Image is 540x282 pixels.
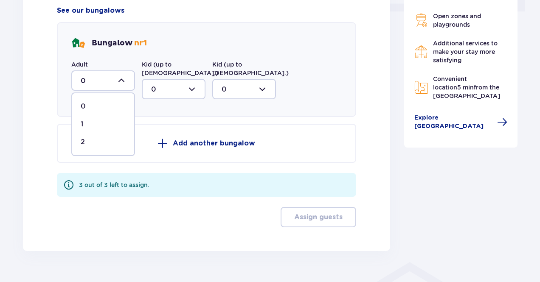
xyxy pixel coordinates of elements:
[294,212,343,222] p: Assign guests
[281,207,356,227] button: Assign guests
[433,75,500,99] span: Convenient location from the [GEOGRAPHIC_DATA]
[81,102,86,111] p: 0
[414,81,428,94] img: Map Icon
[414,45,428,59] img: Restaurant Icon
[81,120,83,129] p: 1
[71,36,85,50] img: bungalows Icon
[57,124,356,163] button: Add another bungalow
[92,38,147,48] p: Bungalow
[173,139,255,148] p: Add another bungalow
[414,14,428,27] img: Grill Icon
[79,181,149,189] div: 3 out of 3 left to assign.
[414,114,508,131] a: Explore [GEOGRAPHIC_DATA]
[134,38,147,48] span: nr 1
[81,137,85,147] p: 2
[212,60,289,77] label: Kid (up to [DEMOGRAPHIC_DATA].)
[433,13,481,28] span: Open zones and playgrounds
[142,60,218,77] label: Kid (up to [DEMOGRAPHIC_DATA].)
[71,60,88,69] label: Adult
[57,6,124,15] a: See our bungalows
[457,84,474,91] span: 5 min
[433,40,498,64] span: Additional services to make your stay more satisfying
[414,114,492,131] span: Explore [GEOGRAPHIC_DATA]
